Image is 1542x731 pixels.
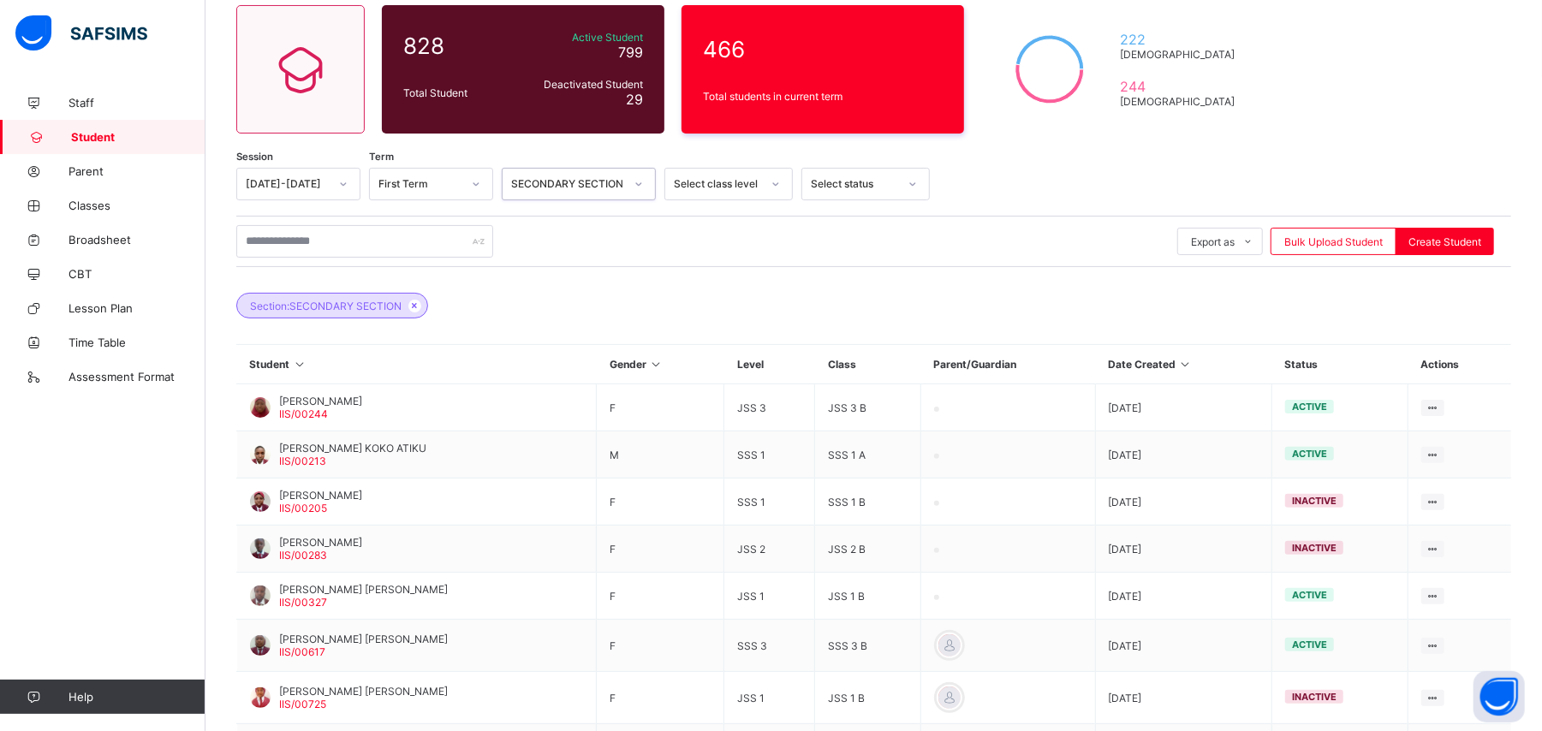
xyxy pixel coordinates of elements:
span: Parent [68,164,205,178]
td: JSS 1 B [815,672,921,724]
td: JSS 1 [724,573,815,620]
td: [DATE] [1095,672,1272,724]
span: IIS/00617 [279,645,325,658]
span: Time Table [68,336,205,349]
td: JSS 3 [724,384,815,431]
span: Deactivated Student [521,78,643,91]
th: Gender [597,345,724,384]
span: 244 [1120,78,1242,95]
td: SSS 3 [724,620,815,672]
td: SSS 1 [724,478,815,526]
i: Sort in Ascending Order [293,358,307,371]
td: F [597,573,724,620]
span: CBT [68,267,205,281]
span: Section: SECONDARY SECTION [250,300,402,312]
span: Export as [1191,235,1235,248]
td: JSS 1 B [815,573,921,620]
th: Parent/Guardian [920,345,1095,384]
span: [PERSON_NAME] [279,536,362,549]
td: SSS 3 B [815,620,921,672]
th: Status [1272,345,1408,384]
span: active [1292,589,1327,601]
span: Session [236,151,273,163]
div: Select class level [674,178,761,191]
td: JSS 2 B [815,526,921,573]
span: 222 [1120,31,1242,48]
td: [DATE] [1095,573,1272,620]
span: Bulk Upload Student [1284,235,1383,248]
span: Staff [68,96,205,110]
td: [DATE] [1095,526,1272,573]
span: inactive [1292,691,1337,703]
span: Lesson Plan [68,301,205,315]
td: SSS 1 B [815,478,921,526]
span: Broadsheet [68,233,205,247]
span: [PERSON_NAME] [PERSON_NAME] [279,583,448,596]
span: Student [71,130,205,144]
span: IIS/00244 [279,407,328,420]
span: [PERSON_NAME] [279,395,362,407]
div: Total Student [399,82,517,104]
td: M [597,431,724,478]
td: SSS 1 [724,431,815,478]
span: Term [369,151,394,163]
i: Sort in Ascending Order [649,358,664,371]
span: [PERSON_NAME] [279,489,362,502]
td: F [597,384,724,431]
span: active [1292,639,1327,651]
th: Class [815,345,921,384]
span: Active Student [521,31,643,44]
td: F [597,620,724,672]
th: Date Created [1095,345,1272,384]
span: active [1292,448,1327,460]
td: F [597,672,724,724]
td: F [597,526,724,573]
span: [PERSON_NAME] [PERSON_NAME] [279,633,448,645]
td: SSS 1 A [815,431,921,478]
i: Sort in Ascending Order [1178,358,1193,371]
div: First Term [378,178,461,191]
button: Open asap [1474,671,1525,722]
span: IIS/00283 [279,549,327,562]
span: Total students in current term [703,90,943,103]
span: 29 [626,91,643,108]
div: [DATE]-[DATE] [246,178,329,191]
td: JSS 1 [724,672,815,724]
span: Classes [68,199,205,212]
span: IIS/00213 [279,455,326,467]
td: [DATE] [1095,478,1272,526]
span: Help [68,690,205,704]
span: [PERSON_NAME] [PERSON_NAME] [279,685,448,698]
span: [DEMOGRAPHIC_DATA] [1120,95,1242,108]
th: Level [724,345,815,384]
img: safsims [15,15,147,51]
td: [DATE] [1095,431,1272,478]
span: [PERSON_NAME] KOKO ATIKU [279,442,426,455]
span: Create Student [1408,235,1481,248]
span: IIS/00205 [279,502,327,514]
span: 466 [703,36,943,62]
span: IIS/00725 [279,698,326,710]
td: [DATE] [1095,384,1272,431]
span: [DEMOGRAPHIC_DATA] [1120,48,1242,61]
td: F [597,478,724,526]
span: IIS/00327 [279,596,327,609]
td: JSS 2 [724,526,815,573]
span: Assessment Format [68,370,205,383]
span: inactive [1292,542,1337,554]
span: active [1292,401,1327,413]
div: SECONDARY SECTION [511,178,624,191]
td: [DATE] [1095,620,1272,672]
span: 828 [403,33,513,59]
td: JSS 3 B [815,384,921,431]
div: Select status [811,178,898,191]
th: Actions [1408,345,1511,384]
th: Student [237,345,597,384]
span: inactive [1292,495,1337,507]
span: 799 [618,44,643,61]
